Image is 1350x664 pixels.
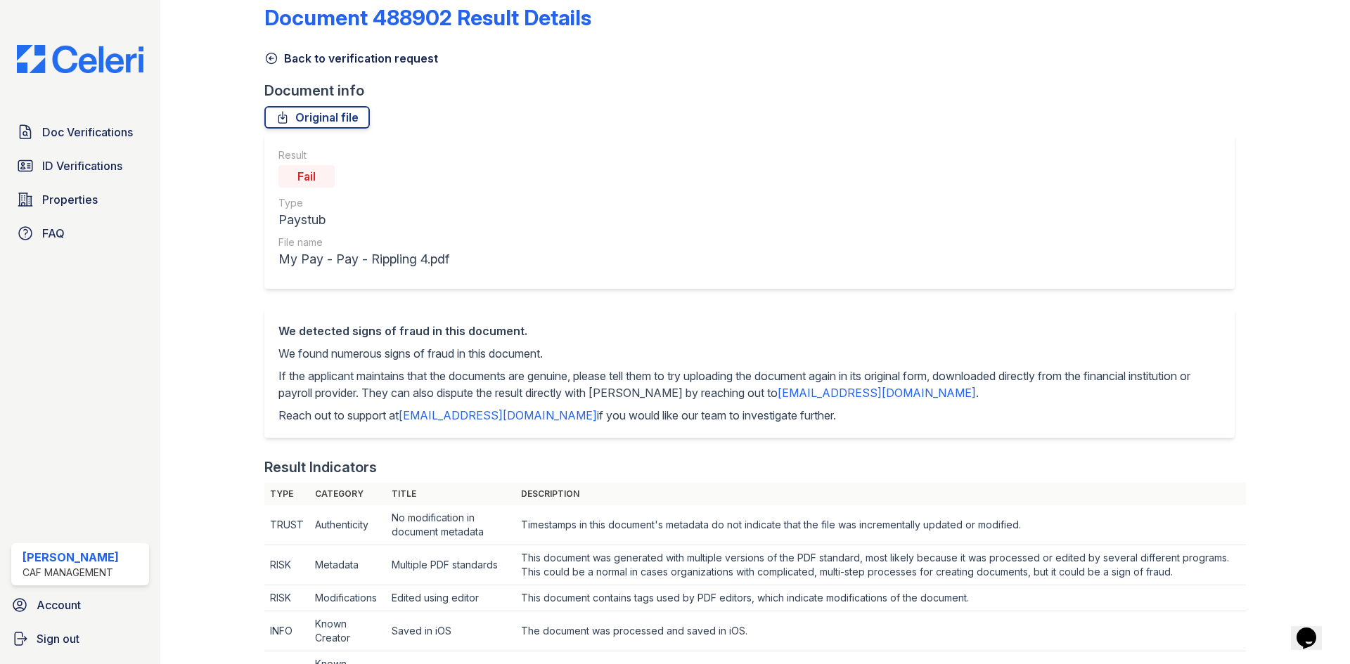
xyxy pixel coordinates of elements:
td: Edited using editor [386,585,515,611]
div: My Pay - Pay - Rippling 4.pdf [278,249,449,269]
a: ID Verifications [11,152,149,180]
span: Properties [42,191,98,208]
div: Paystub [278,210,449,230]
div: Result [278,148,449,162]
div: Result Indicators [264,457,377,477]
div: Type [278,196,449,210]
td: No modification in document metadata [386,505,515,545]
div: CAF Management [22,566,119,580]
td: The document was processed and saved in iOS. [515,611,1246,651]
td: Saved in iOS [386,611,515,651]
span: Doc Verifications [42,124,133,141]
p: Reach out to support at if you would like our team to investigate further. [278,407,1221,424]
td: RISK [264,545,309,585]
div: We detected signs of fraud in this document. [278,323,1221,339]
a: Sign out [6,625,155,653]
a: Account [6,591,155,619]
a: FAQ [11,219,149,247]
a: [EMAIL_ADDRESS][DOMAIN_NAME] [778,386,976,400]
th: Description [515,483,1246,505]
th: Title [386,483,515,505]
img: CE_Logo_Blue-a8612792a0a2168367f1c8372b55b34899dd931a85d93a1a3d3e32e68fde9ad4.png [6,45,155,73]
a: [EMAIL_ADDRESS][DOMAIN_NAME] [399,408,597,422]
td: Known Creator [309,611,387,651]
p: We found numerous signs of fraud in this document. [278,345,1221,362]
td: Authenticity [309,505,387,545]
td: Metadata [309,545,387,585]
span: ID Verifications [42,157,122,174]
td: Timestamps in this document's metadata do not indicate that the file was incrementally updated or... [515,505,1246,545]
a: Properties [11,185,149,214]
th: Type [264,483,309,505]
td: INFO [264,611,309,651]
span: . [976,386,979,400]
td: Modifications [309,585,387,611]
div: [PERSON_NAME] [22,549,119,566]
div: Document info [264,81,1246,100]
span: Account [37,597,81,613]
a: Document 488902 Result Details [264,5,591,30]
td: TRUST [264,505,309,545]
div: File name [278,235,449,249]
a: Original file [264,106,370,129]
td: This document contains tags used by PDF editors, which indicate modifications of the document. [515,585,1246,611]
span: FAQ [42,225,65,242]
p: If the applicant maintains that the documents are genuine, please tell them to try uploading the ... [278,367,1221,401]
a: Back to verification request [264,50,438,67]
th: Category [309,483,387,505]
td: Multiple PDF standards [386,545,515,585]
iframe: chat widget [1291,608,1336,650]
td: This document was generated with multiple versions of the PDF standard, most likely because it wa... [515,545,1246,585]
span: Sign out [37,630,79,647]
td: RISK [264,585,309,611]
a: Doc Verifications [11,118,149,146]
div: Fail [278,165,335,188]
